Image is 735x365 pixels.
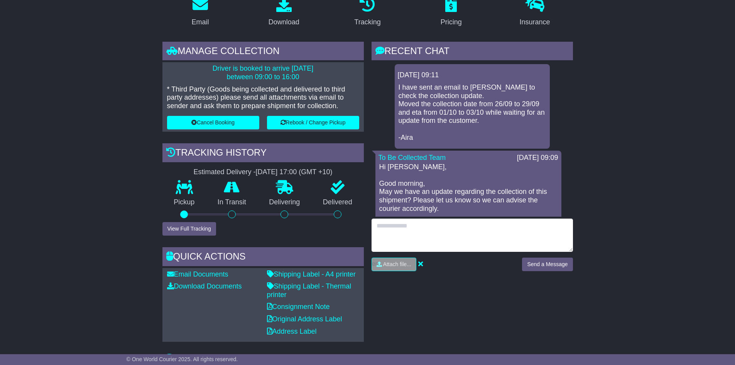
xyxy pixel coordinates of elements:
button: Cancel Booking [167,116,259,129]
a: To Be Collected Team [378,154,446,161]
div: Pricing [441,17,462,27]
button: Send a Message [522,258,573,271]
a: Shipping Label - Thermal printer [267,282,351,299]
a: Consignment Note [267,303,330,311]
button: View Full Tracking [162,222,216,236]
a: Original Address Label [267,315,342,323]
div: Insurance [520,17,550,27]
p: Pickup [162,198,206,207]
p: I have sent an email to [PERSON_NAME] to check the collection update. Moved the collection date f... [399,83,546,142]
div: [DATE] 09:11 [398,71,547,80]
div: [DATE] 17:00 (GMT +10) [256,168,333,177]
p: Delivered [311,198,364,207]
a: Email Documents [167,270,228,278]
div: Manage collection [162,42,364,63]
div: [DATE] 09:09 [517,154,558,162]
div: Tracking history [162,143,364,164]
p: Delivering [258,198,312,207]
p: In Transit [206,198,258,207]
div: RECENT CHAT [372,42,573,63]
a: Address Label [267,328,317,335]
div: Download [269,17,299,27]
button: Rebook / Change Pickup [267,116,359,129]
p: Driver is booked to arrive [DATE] between 09:00 to 16:00 [167,65,359,81]
div: Email [191,17,209,27]
p: * Third Party (Goods being collected and delivered to third party addresses) please send all atta... [167,85,359,110]
p: Hi [PERSON_NAME], Good morning, May we have an update regarding the collection of this shipment? ... [379,163,558,238]
div: Quick Actions [162,247,364,268]
div: Tracking [354,17,380,27]
div: Estimated Delivery - [162,168,364,177]
a: Shipping Label - A4 printer [267,270,356,278]
a: Download Documents [167,282,242,290]
span: © One World Courier 2025. All rights reserved. [127,356,238,362]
